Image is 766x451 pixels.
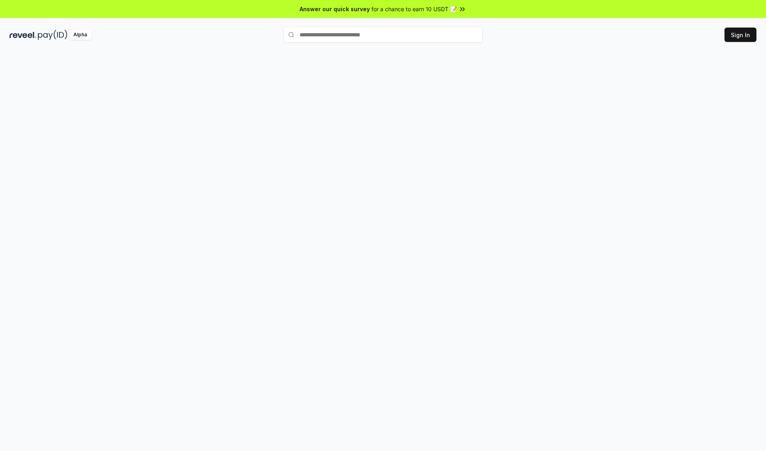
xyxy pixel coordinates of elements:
span: Answer our quick survey [300,5,370,13]
span: for a chance to earn 10 USDT 📝 [371,5,457,13]
button: Sign In [725,28,756,42]
img: pay_id [38,30,67,40]
img: reveel_dark [10,30,36,40]
div: Alpha [69,30,91,40]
